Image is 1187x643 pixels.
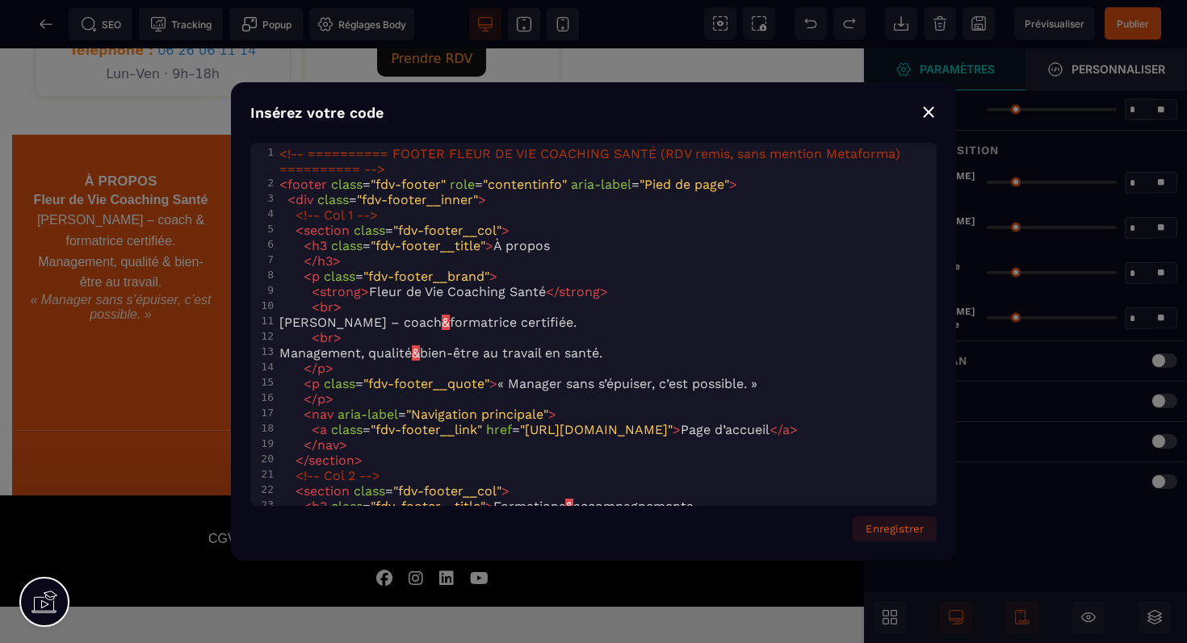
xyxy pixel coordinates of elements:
[287,177,327,192] span: footer
[312,238,327,253] span: h3
[363,376,489,391] span: "fdv-footer__quote"
[304,223,350,238] span: section
[241,298,414,328] a: Découvrir toutes les offres
[250,361,276,373] div: 14
[333,299,342,315] span: >
[609,483,656,498] div: Cookies
[443,141,628,208] nav: Liens ressources
[279,345,602,361] span: Management, qualité bien-être au travail en santé.
[279,376,757,391] span: = « Manager sans s’épuiser, c’est possible. »
[304,376,312,391] span: <
[559,284,600,299] span: strong
[250,207,276,219] div: 4
[412,345,420,361] span: &
[304,407,312,422] span: <
[463,174,609,191] a: S’abonner à la newsletter
[782,422,790,437] span: a
[279,284,608,299] span: Fleur de Vie Coaching Santé
[501,223,510,238] span: >
[250,345,276,357] div: 13
[250,299,276,311] div: 10
[28,415,836,428] p: « L’humain au cœur de la transformation »
[250,177,276,189] div: 2
[250,499,276,511] div: 23
[357,192,478,207] span: "fdv-footer__inner"
[250,376,276,388] div: 15
[324,269,355,284] span: class
[489,269,497,284] span: >
[371,238,485,253] span: "fdv-footer__title"
[250,102,937,123] div: Insérez votre code
[250,192,276,204] div: 3
[279,238,550,253] span: = À propos
[921,100,937,123] div: ⨯
[250,391,276,403] div: 16
[279,269,497,284] span: =
[501,483,510,499] span: >
[250,284,276,296] div: 9
[250,253,276,265] div: 7
[304,269,312,284] span: <
[317,253,333,269] span: h3
[236,193,421,214] li: Coaching individuel & collectif
[304,253,317,269] span: </
[339,437,347,453] span: >
[333,253,341,269] span: >
[279,177,737,192] span: = = =
[790,422,798,437] span: >
[28,141,213,244] p: [PERSON_NAME] – coach & formatrice certifiée. Management, qualité & bien-être au travail.
[546,284,559,299] span: </
[312,499,327,514] span: h3
[371,422,482,437] span: "fdv-footer__link"
[320,422,327,437] span: a
[250,407,276,419] div: 17
[406,407,548,422] span: "Navigation principale"
[486,422,512,437] span: href
[279,499,693,514] span: = Formations accompagnements
[312,376,320,391] span: p
[279,223,510,238] span: =
[296,192,313,207] span: div
[296,453,308,468] span: </
[287,192,296,207] span: <
[304,483,350,499] span: section
[354,453,363,468] span: >
[675,315,836,344] span: Rejoignez-nous sur LinkedIn
[250,330,276,342] div: 12
[485,499,493,514] span: >
[505,397,607,410] span: 939 899 852 00015
[371,177,446,192] span: "fdv-footer"
[382,483,411,498] div: CGU
[12,86,852,448] footer: Pied de page
[250,437,276,449] div: 19
[331,499,363,514] span: class
[296,468,380,483] span: <!-- Col 2 -->
[651,187,836,233] a: [EMAIL_ADDRESS][DOMAIN_NAME]
[312,330,320,345] span: <
[250,269,276,281] div: 8
[485,238,493,253] span: >
[250,422,276,434] div: 18
[853,516,937,541] button: Enregistrer
[320,299,333,315] span: br
[520,422,673,437] span: "[URL][DOMAIN_NAME]"
[671,270,815,300] a: Prendre rendez-vous
[236,214,421,249] li: Hypnose & constellations organisationnelles
[250,468,276,480] div: 21
[325,361,333,376] span: >
[250,483,276,495] div: 22
[729,177,737,192] span: >
[317,361,325,376] span: p
[496,141,577,158] a: E-book gratuit
[320,284,361,299] span: strong
[236,157,421,193] li: Programme 360° –
[250,238,276,250] div: 6
[331,422,363,437] span: class
[317,437,339,453] span: nav
[48,15,277,36] p: Lun–Ven · 9h–18h
[279,407,556,422] span: =
[312,284,320,299] span: <
[312,299,320,315] span: <
[250,146,276,158] div: 1
[333,330,342,345] span: >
